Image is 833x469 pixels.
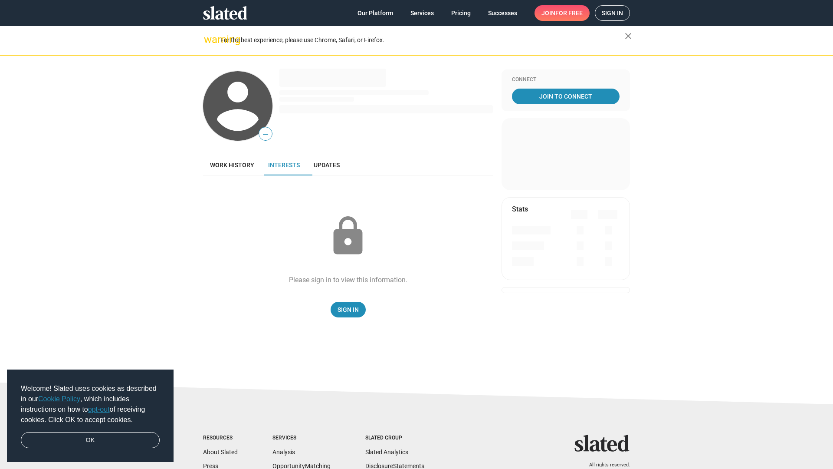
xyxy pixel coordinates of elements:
a: Interests [261,155,307,175]
div: Resources [203,435,238,442]
a: Successes [481,5,524,21]
span: Sign in [602,6,623,20]
div: Connect [512,76,620,83]
div: Slated Group [365,435,424,442]
a: opt-out [88,406,110,413]
span: Interests [268,162,300,168]
mat-card-title: Stats [512,205,528,214]
a: Sign in [595,5,630,21]
span: for free [555,5,583,21]
a: Slated Analytics [365,449,408,456]
a: Join To Connect [512,89,620,104]
div: Services [272,435,331,442]
a: About Slated [203,449,238,456]
a: Our Platform [351,5,400,21]
div: For the best experience, please use Chrome, Safari, or Firefox. [220,34,625,46]
div: Please sign in to view this information. [289,275,407,284]
a: dismiss cookie message [21,432,160,449]
a: Updates [307,155,347,175]
span: Services [410,5,434,21]
span: Join To Connect [514,89,618,104]
span: Successes [488,5,517,21]
a: Pricing [444,5,478,21]
a: Cookie Policy [38,395,80,403]
span: Work history [210,162,254,168]
div: cookieconsent [7,370,174,462]
span: Join [541,5,583,21]
span: Welcome! Slated uses cookies as described in our , which includes instructions on how to of recei... [21,383,160,425]
a: Sign In [331,302,366,317]
span: Pricing [451,5,471,21]
span: Updates [314,162,340,168]
a: Joinfor free [535,5,590,21]
a: Analysis [272,449,295,456]
span: — [259,129,272,140]
span: Sign In [338,302,359,317]
mat-icon: lock [326,215,370,258]
span: Our Platform [357,5,393,21]
a: Work history [203,155,261,175]
a: Services [403,5,441,21]
mat-icon: close [623,31,633,41]
mat-icon: warning [204,34,214,45]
